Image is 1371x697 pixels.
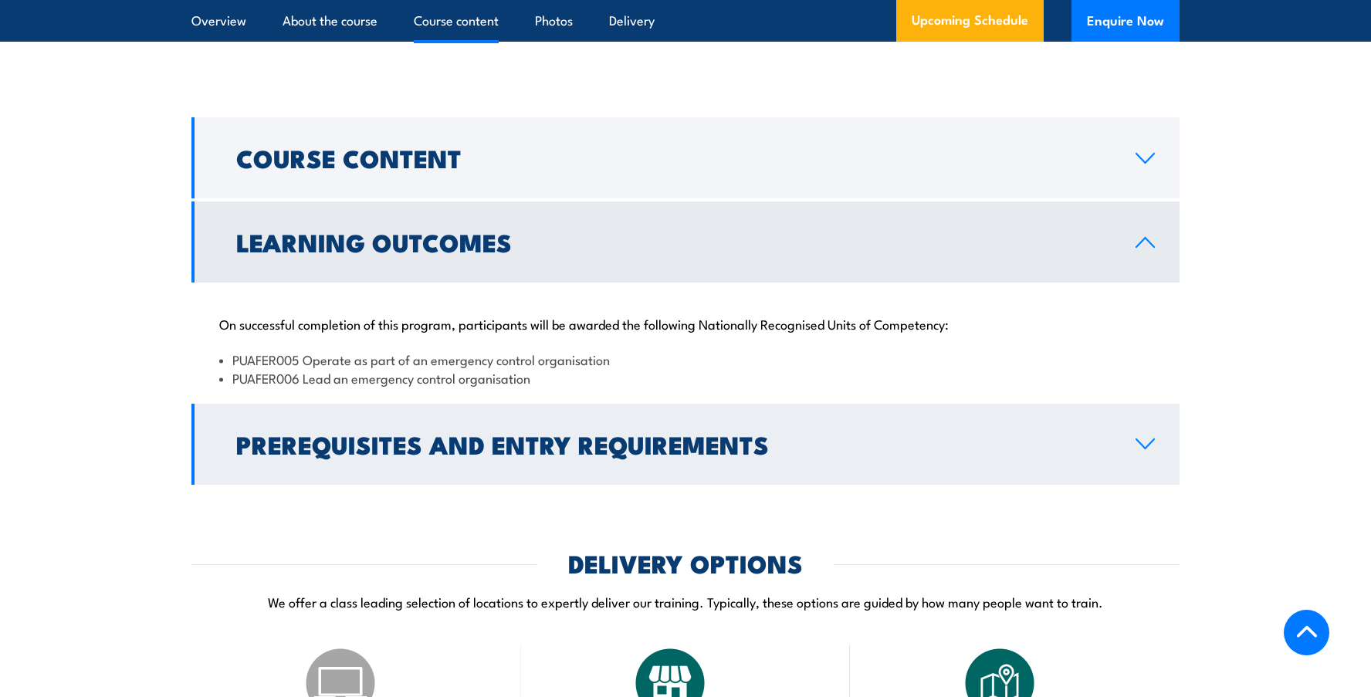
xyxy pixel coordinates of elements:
[191,117,1180,198] a: Course Content
[191,201,1180,283] a: Learning Outcomes
[219,369,1152,387] li: PUAFER006 Lead an emergency control organisation
[236,433,1111,455] h2: Prerequisites and Entry Requirements
[236,147,1111,168] h2: Course Content
[219,316,1152,331] p: On successful completion of this program, participants will be awarded the following Nationally R...
[236,231,1111,252] h2: Learning Outcomes
[568,552,803,574] h2: DELIVERY OPTIONS
[219,350,1152,368] li: PUAFER005 Operate as part of an emergency control organisation
[191,404,1180,485] a: Prerequisites and Entry Requirements
[191,593,1180,611] p: We offer a class leading selection of locations to expertly deliver our training. Typically, thes...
